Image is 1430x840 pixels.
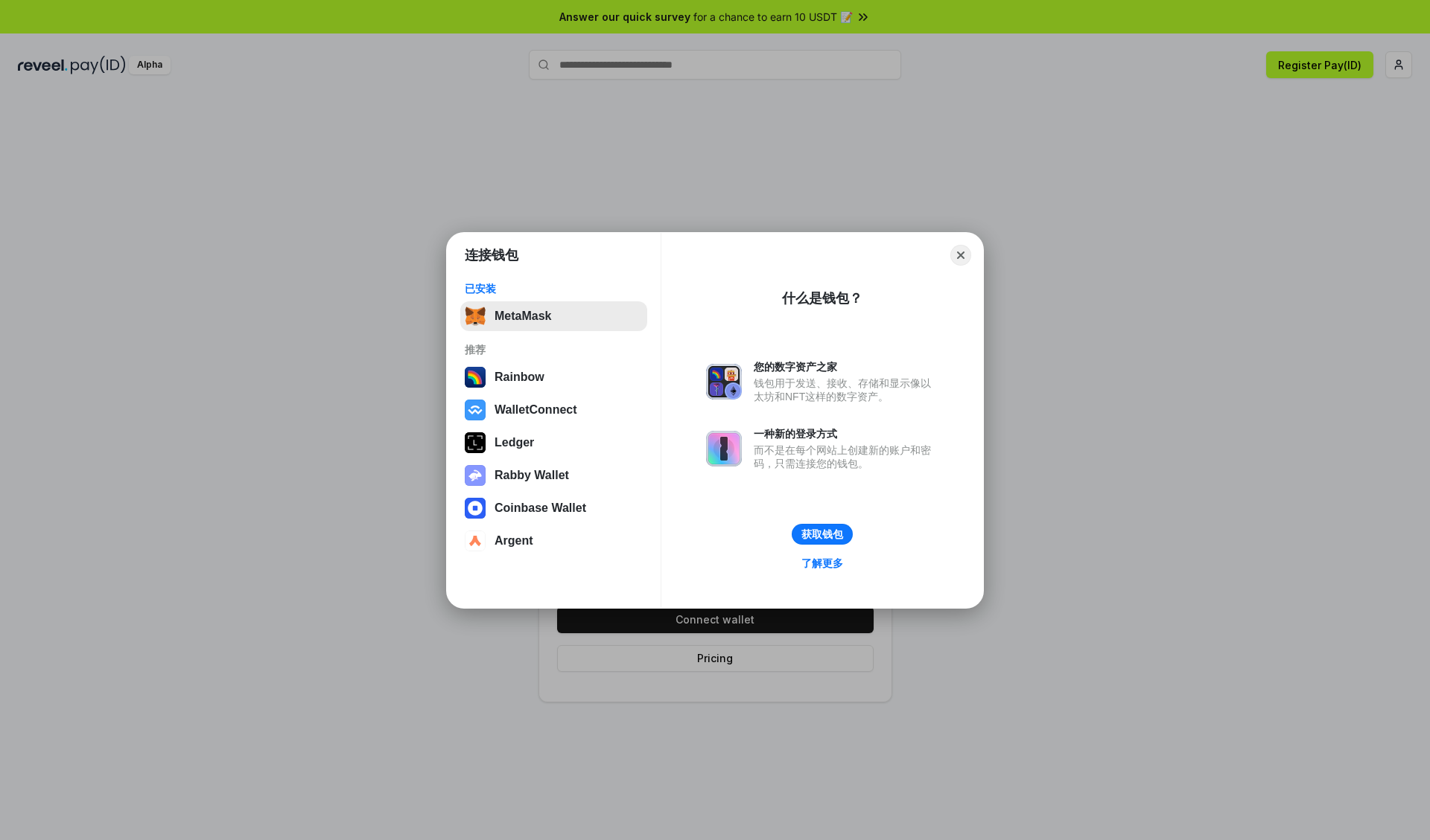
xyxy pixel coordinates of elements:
[465,246,518,264] h1: 连接钱包
[465,282,643,295] div: 已安装
[465,465,486,486] img: svg+xml,%3Csvg%20xmlns%3D%22http%3A%2F%2Fwww.w3.org%2F2000%2Fsvg%22%20fill%3D%22none%22%20viewBox...
[460,526,647,556] button: Argent
[495,436,534,449] div: Ledger
[801,528,843,541] div: 获取钱包
[754,360,938,373] div: 您的数字资产之家
[465,432,486,453] img: svg+xml,%3Csvg%20xmlns%3D%22http%3A%2F%2Fwww.w3.org%2F2000%2Fsvg%22%20width%3D%2228%22%20height%3...
[460,428,647,458] button: Ledger
[495,371,544,384] div: Rainbow
[801,557,843,570] div: 了解更多
[792,524,853,545] button: 获取钱包
[754,443,938,470] div: 而不是在每个网站上创建新的账户和密码，只需连接您的钱包。
[495,469,569,482] div: Rabby Wallet
[782,289,862,307] div: 什么是钱包？
[465,343,643,356] div: 推荐
[465,400,486,420] img: svg+xml,%3Csvg%20width%3D%2228%22%20height%3D%2228%22%20viewBox%3D%220%200%2028%2028%22%20fill%3D...
[754,427,938,440] div: 一种新的登录方式
[465,498,486,519] img: svg+xml,%3Csvg%20width%3D%2228%22%20height%3D%2228%22%20viewBox%3D%220%200%2028%2028%22%20fill%3D...
[950,245,971,266] button: Close
[495,501,586,515] div: Coinbase Wallet
[465,306,486,327] img: svg+xml,%3Csvg%20fill%3D%22none%22%20height%3D%2233%22%20viewBox%3D%220%200%2035%2033%22%20width%...
[706,431,742,467] img: svg+xml,%3Csvg%20xmlns%3D%22http%3A%2F%2Fwww.w3.org%2F2000%2Fsvg%22%20fill%3D%22none%22%20viewBox...
[706,364,742,400] img: svg+xml,%3Csvg%20xmlns%3D%22http%3A%2F%2Fwww.w3.org%2F2000%2Fsvg%22%20fill%3D%22none%22%20viewBox...
[460,301,647,331] button: MetaMask
[495,534,533,548] div: Argent
[460,461,647,490] button: Rabby Wallet
[495,403,577,417] div: WalletConnect
[460,362,647,392] button: Rainbow
[460,395,647,425] button: WalletConnect
[792,554,852,573] a: 了解更多
[754,376,938,403] div: 钱包用于发送、接收、存储和显示像以太坊和NFT这样的数字资产。
[465,367,486,388] img: svg+xml,%3Csvg%20width%3D%22120%22%20height%3D%22120%22%20viewBox%3D%220%200%20120%20120%22%20fil...
[495,310,551,323] div: MetaMask
[465,530,486,551] img: svg+xml,%3Csvg%20width%3D%2228%22%20height%3D%2228%22%20viewBox%3D%220%200%2028%2028%22%20fill%3D...
[460,493,647,523] button: Coinbase Wallet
